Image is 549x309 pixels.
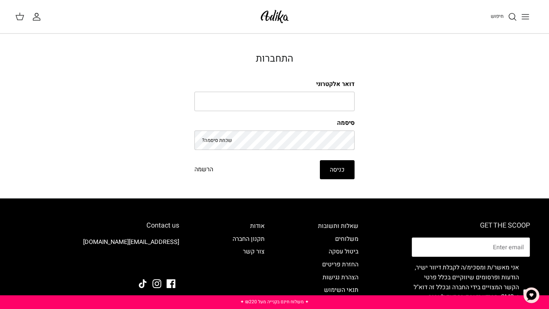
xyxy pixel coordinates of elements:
[520,284,543,307] button: צ'אט
[517,8,534,25] button: Toggle menu
[240,298,309,305] a: ✦ משלוח חינם בקנייה מעל ₪220 ✦
[233,234,265,244] a: תקנון החברה
[491,12,517,21] a: חיפוש
[194,165,213,175] a: הרשמה
[329,247,358,256] a: ביטול עסקה
[152,279,161,288] a: Instagram
[243,247,265,256] a: צור קשר
[194,119,355,127] label: סיסמה
[158,258,179,268] img: Adika IL
[167,279,175,288] a: Facebook
[324,285,358,295] a: תנאי השימוש
[323,273,358,282] a: הצהרת נגישות
[83,237,179,247] a: [EMAIL_ADDRESS][DOMAIN_NAME]
[202,137,232,144] a: שכחת סיסמה?
[491,13,504,20] span: חיפוש
[138,279,147,288] a: Tiktok
[194,80,355,88] label: דואר אלקטרוני
[320,160,355,179] button: כניסה
[32,12,44,21] a: החשבון שלי
[194,53,355,65] h2: התחברות
[250,221,265,231] a: אודות
[412,237,530,257] input: Email
[335,234,358,244] a: משלוחים
[412,221,530,230] h6: GET THE SCOOP
[318,221,358,231] a: שאלות ותשובות
[19,221,179,230] h6: Contact us
[322,260,358,269] a: החזרת פריטים
[258,8,291,25] img: Adika IL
